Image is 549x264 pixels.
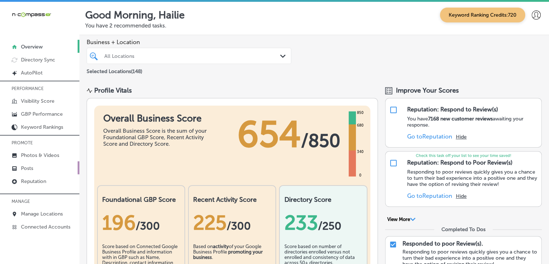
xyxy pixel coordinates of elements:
[102,211,180,235] div: 196
[21,124,63,130] p: Keyword Rankings
[407,169,538,187] p: Responding to poor reviews quickly gives you a chance to turn their bad experience into a positiv...
[21,224,70,230] p: Connected Accounts
[20,12,35,17] div: v 4.0.25
[407,116,538,128] p: You have awaiting your response.
[102,196,180,204] h2: Foundational GBP Score
[19,19,79,25] div: Domain: [DOMAIN_NAME]
[136,220,160,233] span: / 300
[21,57,55,63] p: Directory Sync
[21,152,59,158] p: Photos & Videos
[407,192,452,199] a: Go toReputation
[72,42,78,48] img: tab_keywords_by_traffic_grey.svg
[193,211,271,235] div: 225
[385,216,418,223] button: View More
[12,12,17,17] img: logo_orange.svg
[284,211,362,235] div: 233
[407,106,498,113] div: Reputation: Respond to Review(s)
[407,133,452,140] a: Go toReputation
[356,149,365,155] div: 340
[85,9,185,21] p: Good Morning, Hailie
[385,153,541,158] p: Check this task off your list to see your time saved!
[21,98,55,104] p: Visibility Score
[21,165,33,171] p: Posts
[358,173,363,178] div: 0
[21,178,46,184] p: Reputation
[428,116,493,122] strong: 7168 new customer reviews
[402,240,483,247] p: Responded to poor Review(s).
[440,8,525,22] span: Keyword Ranking Credits: 720
[104,53,281,59] div: All Locations
[87,65,142,74] p: Selected Locations ( 148 )
[21,111,63,117] p: GBP Performance
[441,226,485,233] div: Completed To Dos
[12,19,17,25] img: website_grey.svg
[193,196,271,204] h2: Recent Activity Score
[456,193,467,199] button: Hide
[87,39,291,46] span: Business + Location
[237,113,301,156] span: 654
[103,113,212,124] h1: Overall Business Score
[103,128,212,147] div: Overall Business Score is the sum of your Foundational GBP Score, Recent Activity Score and Direc...
[19,42,25,48] img: tab_domain_overview_orange.svg
[21,211,63,217] p: Manage Locations
[94,86,132,94] div: Profile Vitals
[227,220,251,233] span: /300
[407,159,513,166] div: Reputation: Respond to Poor Review(s)
[80,43,122,47] div: Keywords by Traffic
[456,134,467,140] button: Hide
[396,86,459,94] span: Improve Your Scores
[318,220,341,233] span: /250
[12,11,51,18] img: 660ab0bf-5cc7-4cb8-ba1c-48b5ae0f18e60NCTV_CLogo_TV_Black_-500x88.png
[301,130,340,152] span: / 850
[213,244,229,249] b: activity
[284,196,362,204] h2: Directory Score
[356,123,365,128] div: 680
[356,110,365,116] div: 850
[21,70,43,76] p: AutoPilot
[85,22,543,29] p: You have 2 recommended tasks.
[21,44,43,50] p: Overview
[27,43,65,47] div: Domain Overview
[193,249,263,260] b: promoting your business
